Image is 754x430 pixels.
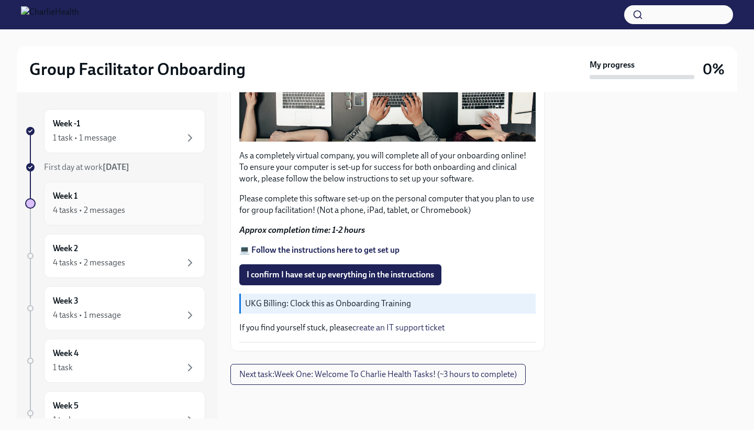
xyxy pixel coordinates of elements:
[53,414,73,426] div: 1 task
[25,286,205,330] a: Week 34 tasks • 1 message
[247,270,434,280] span: I confirm I have set up everything in the instructions
[53,309,121,321] div: 4 tasks • 1 message
[21,6,79,23] img: CharlieHealth
[53,132,116,144] div: 1 task • 1 message
[53,243,78,254] h6: Week 2
[53,190,77,202] h6: Week 1
[25,109,205,153] a: Week -11 task • 1 message
[239,322,536,334] p: If you find yourself stuck, please
[29,59,246,80] h2: Group Facilitator Onboarding
[53,257,125,268] div: 4 tasks • 2 messages
[239,245,400,255] a: 💻 Follow the instructions here to get set up
[53,118,80,130] h6: Week -1
[53,362,73,373] div: 1 task
[590,59,635,71] strong: My progress
[239,193,536,216] p: Please complete this software set-up on the personal computer that you plan to use for group faci...
[245,298,531,309] p: UKG Billing: Clock this as Onboarding Training
[352,322,445,332] a: create an IT support ticket
[230,364,526,385] button: Next task:Week One: Welcome To Charlie Health Tasks! (~3 hours to complete)
[239,150,536,185] p: As a completely virtual company, you will complete all of your onboarding online! To ensure your ...
[25,181,205,225] a: Week 14 tasks • 2 messages
[239,225,365,235] strong: Approx completion time: 1-2 hours
[239,369,517,380] span: Next task : Week One: Welcome To Charlie Health Tasks! (~3 hours to complete)
[703,60,725,79] h3: 0%
[53,348,79,359] h6: Week 4
[103,162,129,172] strong: [DATE]
[25,162,205,173] a: First day at work[DATE]
[44,162,129,172] span: First day at work
[25,234,205,278] a: Week 24 tasks • 2 messages
[53,205,125,216] div: 4 tasks • 2 messages
[239,264,441,285] button: I confirm I have set up everything in the instructions
[53,400,79,412] h6: Week 5
[25,339,205,383] a: Week 41 task
[53,295,79,307] h6: Week 3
